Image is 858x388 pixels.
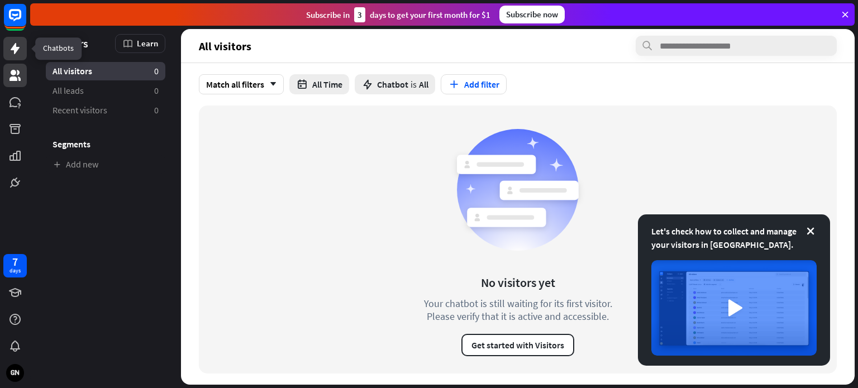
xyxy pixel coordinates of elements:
span: All visitors [199,40,251,52]
aside: 0 [154,65,159,77]
div: 7 [12,257,18,267]
button: Open LiveChat chat widget [9,4,42,38]
img: image [651,260,817,356]
aside: 0 [154,104,159,116]
a: Recent visitors 0 [46,101,165,119]
span: All leads [53,85,84,97]
a: 7 days [3,254,27,277]
span: Recent visitors [53,104,107,116]
span: Chatbot [377,79,408,90]
button: Add filter [441,74,507,94]
span: All visitors [53,65,92,77]
aside: 0 [154,85,159,97]
div: Match all filters [199,74,284,94]
i: arrow_down [264,81,277,88]
div: Subscribe in days to get your first month for $1 [306,7,490,22]
a: All leads 0 [46,82,165,100]
div: 3 [354,7,365,22]
button: Get started with Visitors [461,334,574,356]
div: days [9,267,21,275]
div: Let's check how to collect and manage your visitors in [GEOGRAPHIC_DATA]. [651,224,817,251]
button: All Time [289,74,349,94]
span: Visitors [53,37,88,50]
a: Add new [46,155,165,174]
span: All [419,79,428,90]
h3: Segments [46,138,165,150]
span: is [411,79,417,90]
div: No visitors yet [481,275,555,290]
div: Your chatbot is still waiting for its first visitor. Please verify that it is active and accessible. [403,297,632,323]
span: Learn [137,38,158,49]
div: Subscribe now [499,6,565,23]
